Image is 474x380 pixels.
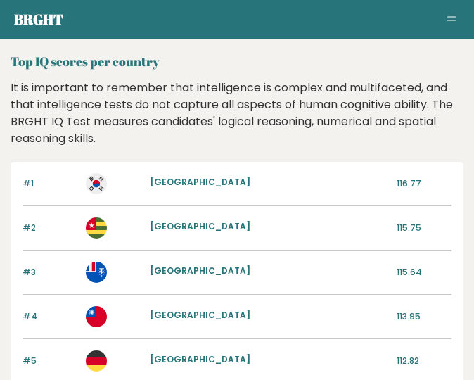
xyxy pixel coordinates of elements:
[23,177,77,190] p: #1
[11,52,463,71] h2: Top IQ scores per country
[397,222,451,234] p: 115.75
[150,265,250,277] a: [GEOGRAPHIC_DATA]
[86,262,107,283] img: tf.svg
[86,350,107,372] img: de.svg
[86,306,107,327] img: tw.svg
[397,355,451,367] p: 112.82
[23,222,77,234] p: #2
[23,355,77,367] p: #5
[150,309,250,321] a: [GEOGRAPHIC_DATA]
[443,11,460,28] button: Toggle navigation
[86,173,107,194] img: kr.svg
[86,217,107,239] img: tg.svg
[150,353,250,365] a: [GEOGRAPHIC_DATA]
[397,310,451,323] p: 113.95
[23,310,77,323] p: #4
[397,266,451,279] p: 115.64
[14,10,63,29] a: Brght
[23,266,77,279] p: #3
[397,177,451,190] p: 116.77
[6,80,469,147] div: It is important to remember that intelligence is complex and multifaceted, and that intelligence ...
[150,220,250,232] a: [GEOGRAPHIC_DATA]
[150,176,250,188] a: [GEOGRAPHIC_DATA]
